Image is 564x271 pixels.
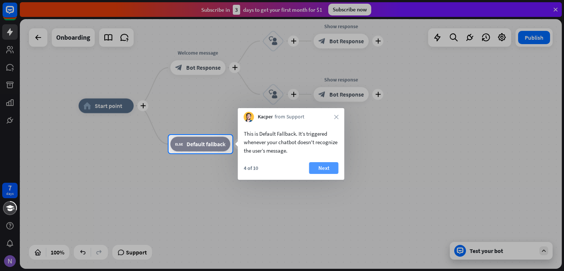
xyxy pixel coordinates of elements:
div: 4 of 10 [244,165,258,171]
span: Default fallback [187,140,225,148]
i: block_fallback [175,140,183,148]
button: Open LiveChat chat widget [6,3,28,25]
button: Next [309,162,339,174]
div: This is Default Fallback. It’s triggered whenever your chatbot doesn't recognize the user’s message. [244,129,339,155]
span: Kacper [258,113,273,121]
i: close [334,115,339,119]
span: from Support [275,113,304,121]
